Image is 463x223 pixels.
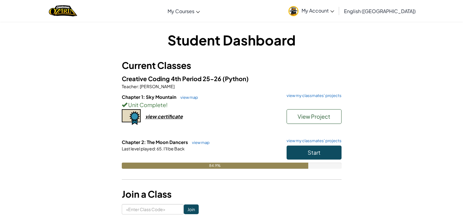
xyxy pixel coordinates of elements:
a: English ([GEOGRAPHIC_DATA]) [341,3,419,19]
div: view certificate [145,113,183,120]
span: My Courses [168,8,194,14]
span: 65. [156,146,163,151]
span: Teacher [122,84,138,89]
span: English ([GEOGRAPHIC_DATA]) [344,8,416,14]
a: view my classmates' projects [284,139,342,143]
span: Chapter 2: The Moon Dancers [122,139,189,145]
a: My Courses [165,3,203,19]
a: view my classmates' projects [284,94,342,98]
h3: Current Classes [122,59,342,72]
a: view map [189,140,210,145]
span: My Account [302,7,334,14]
span: Creative Coding 4th Period 25-26 [122,75,222,82]
span: : [155,146,156,151]
img: certificate-icon.png [122,109,141,125]
a: Ozaria by CodeCombat logo [49,5,77,17]
h1: Student Dashboard [122,31,342,49]
span: Start [308,149,320,156]
a: My Account [285,1,337,20]
a: view map [177,95,198,100]
input: <Enter Class Code> [122,204,184,214]
h3: Join a Class [122,187,342,201]
span: [PERSON_NAME] [139,84,175,89]
img: avatar [288,6,298,16]
span: Last level played [122,146,155,151]
span: ! [166,101,168,108]
input: Join [184,204,199,214]
img: Home [49,5,77,17]
span: View Project [298,113,330,120]
button: Start [287,146,342,160]
span: : [138,84,139,89]
span: Chapter 1: Sky Mountain [122,94,177,100]
span: (Python) [222,75,249,82]
button: View Project [287,109,342,124]
span: I'll be Back [163,146,185,151]
div: 84.9% [122,163,308,169]
span: Unit Complete [127,101,166,108]
a: view certificate [122,113,183,120]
